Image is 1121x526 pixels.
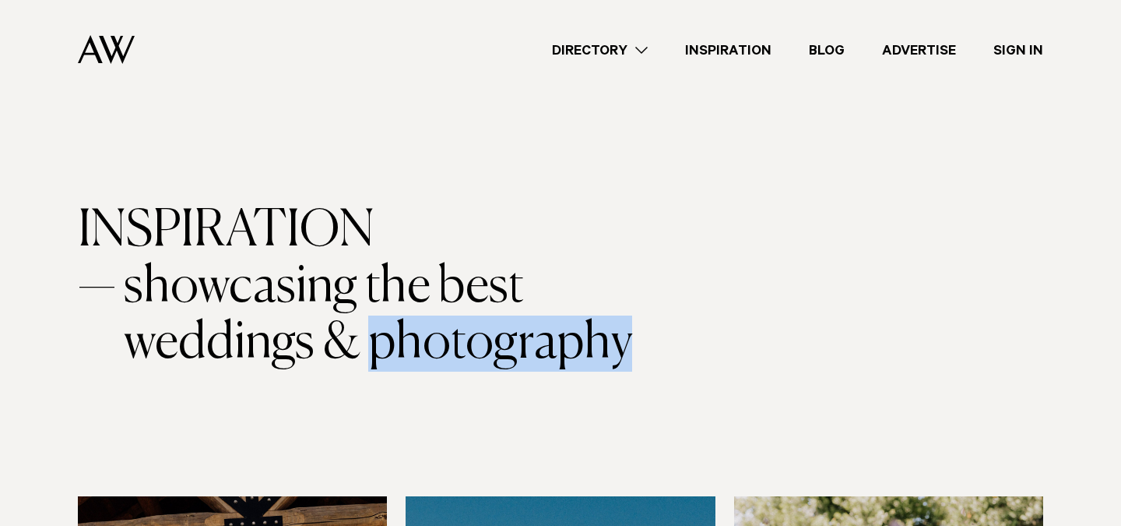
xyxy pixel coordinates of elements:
a: Inspiration [666,40,790,61]
h1: INSPIRATION [78,203,1043,372]
img: Auckland Weddings Logo [78,35,135,64]
a: Advertise [863,40,975,61]
a: Blog [790,40,863,61]
span: — [78,259,116,372]
a: Directory [533,40,666,61]
a: Sign In [975,40,1062,61]
span: showcasing the best weddings & photography [124,259,701,372]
